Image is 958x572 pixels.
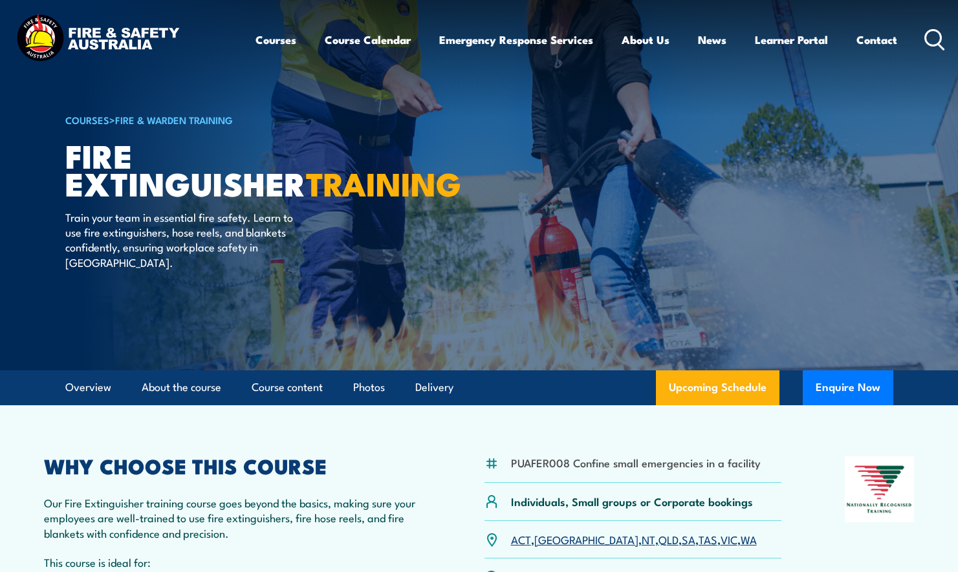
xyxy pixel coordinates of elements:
a: ACT [511,531,531,547]
a: News [698,23,726,57]
a: Overview [65,370,111,405]
a: Courses [256,23,296,57]
a: Course content [252,370,323,405]
button: Enquire Now [803,370,893,405]
a: Photos [353,370,385,405]
h1: Fire Extinguisher [65,141,385,196]
a: Fire & Warden Training [115,112,233,127]
h2: WHY CHOOSE THIS COURSE [44,456,422,474]
a: Delivery [415,370,453,405]
a: QLD [659,531,679,547]
a: Contact [856,23,897,57]
a: About Us [622,23,670,57]
a: About the course [142,370,221,405]
strong: TRAINING [306,158,461,207]
li: PUAFER008 Confine small emergencies in a facility [511,455,761,470]
a: [GEOGRAPHIC_DATA] [534,531,638,547]
h6: > [65,112,385,127]
a: COURSES [65,112,109,127]
p: This course is ideal for: [44,555,422,569]
a: NT [642,531,655,547]
a: TAS [699,531,717,547]
a: WA [741,531,757,547]
img: Nationally Recognised Training logo. [845,456,915,522]
p: Individuals, Small groups or Corporate bookings [511,494,753,509]
p: Train your team in essential fire safety. Learn to use fire extinguishers, hose reels, and blanke... [65,209,301,270]
p: Our Fire Extinguisher training course goes beyond the basics, making sure your employees are well... [44,495,422,540]
a: Learner Portal [755,23,828,57]
a: Upcoming Schedule [656,370,779,405]
a: SA [682,531,695,547]
a: Emergency Response Services [439,23,593,57]
a: Course Calendar [325,23,411,57]
a: VIC [721,531,737,547]
p: , , , , , , , [511,532,757,547]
